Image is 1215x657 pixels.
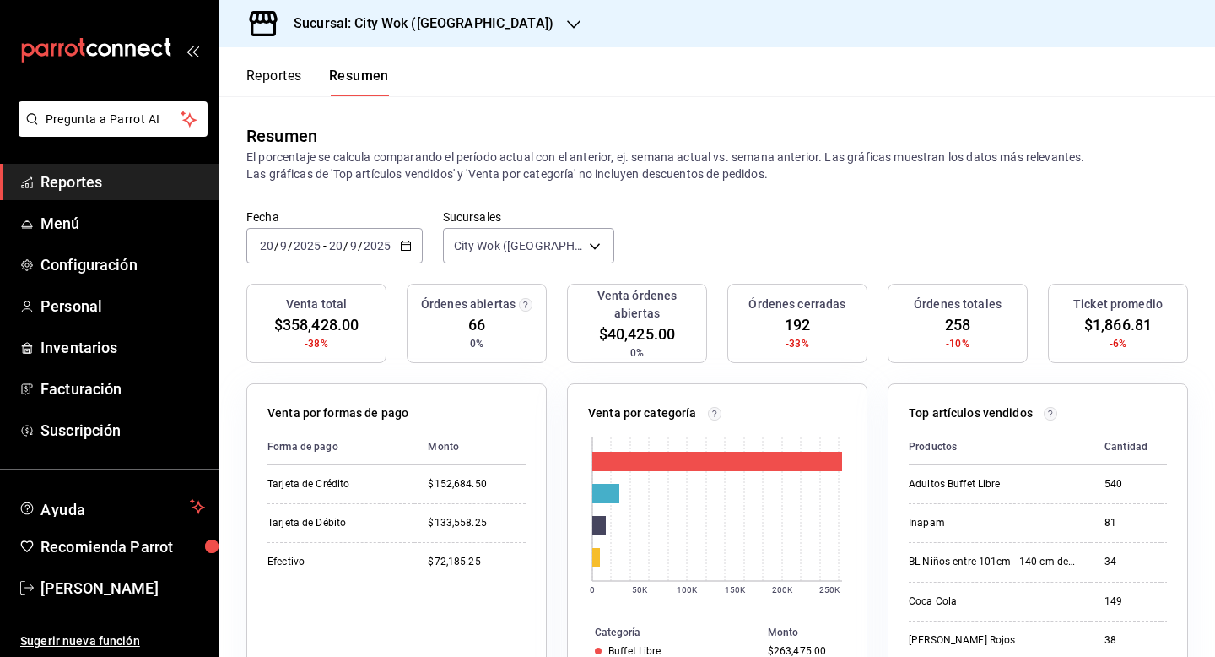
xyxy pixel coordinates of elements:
[246,123,317,149] div: Resumen
[768,645,840,657] div: $263,475.00
[20,633,205,650] span: Sugerir nueva función
[428,516,526,530] div: $133,558.25
[267,429,414,465] th: Forma de pago
[40,577,205,600] span: [PERSON_NAME]
[246,211,423,223] label: Fecha
[1104,633,1147,648] div: 38
[1104,477,1147,491] div: 540
[19,101,208,137] button: Pregunta a Parrot AI
[40,497,183,517] span: Ayuda
[286,296,347,313] h3: Venta total
[909,595,1077,609] div: Coca Cola
[40,419,205,442] span: Suscripción
[40,295,205,318] span: Personal
[909,555,1077,569] div: BL Niños entre 101cm - 140 cm de altura
[40,336,205,359] span: Inventarios
[293,239,321,252] input: ----
[914,296,1002,313] h3: Órdenes totales
[186,44,199,57] button: open_drawer_menu
[274,313,359,336] span: $358,428.00
[414,429,526,465] th: Monto
[677,585,698,595] text: 100K
[630,345,644,361] span: 0%
[305,336,328,351] span: -38%
[470,336,483,351] span: 0%
[428,555,526,569] div: $72,185.25
[46,111,181,128] span: Pregunta a Parrot AI
[468,313,485,336] span: 66
[772,585,793,595] text: 200K
[358,239,363,252] span: /
[909,477,1077,491] div: Adultos Buffet Libre
[1073,296,1163,313] h3: Ticket promedio
[343,239,348,252] span: /
[288,239,293,252] span: /
[274,239,279,252] span: /
[1104,555,1147,569] div: 34
[246,149,1188,182] p: El porcentaje se calcula comparando el período actual con el anterior, ej. semana actual vs. sema...
[1104,516,1147,530] div: 81
[608,645,661,657] div: Buffet Libre
[246,68,302,96] button: Reportes
[786,336,809,351] span: -33%
[40,253,205,276] span: Configuración
[588,405,697,422] p: Venta por categoría
[761,623,867,642] th: Monto
[349,239,358,252] input: --
[267,516,401,530] div: Tarjeta de Débito
[40,535,205,558] span: Recomienda Parrot
[443,211,614,223] label: Sucursales
[945,313,970,336] span: 258
[1084,313,1152,336] span: $1,866.81
[280,14,553,34] h3: Sucursal: City Wok ([GEOGRAPHIC_DATA])
[40,212,205,235] span: Menú
[1104,595,1147,609] div: 149
[267,555,401,569] div: Efectivo
[909,516,1077,530] div: Inapam
[267,477,401,491] div: Tarjeta de Crédito
[632,585,648,595] text: 50K
[323,239,327,252] span: -
[267,405,408,422] p: Venta por formas de pago
[785,313,810,336] span: 192
[259,239,274,252] input: --
[568,623,761,642] th: Categoría
[40,377,205,400] span: Facturación
[12,122,208,140] a: Pregunta a Parrot AI
[363,239,391,252] input: ----
[328,239,343,252] input: --
[590,585,595,595] text: 0
[819,585,840,595] text: 250K
[575,287,699,323] h3: Venta órdenes abiertas
[946,336,969,351] span: -10%
[599,323,675,345] span: $40,425.00
[909,633,1077,648] div: [PERSON_NAME] Rojos
[454,237,583,254] span: City Wok ([GEOGRAPHIC_DATA])
[279,239,288,252] input: --
[1091,429,1161,465] th: Cantidad
[40,171,205,193] span: Reportes
[1110,336,1126,351] span: -6%
[909,405,1033,422] p: Top artículos vendidos
[725,585,746,595] text: 150K
[246,68,389,96] div: navigation tabs
[421,296,516,313] h3: Órdenes abiertas
[909,429,1091,465] th: Productos
[428,477,526,491] div: $152,684.50
[748,296,845,313] h3: Órdenes cerradas
[329,68,389,96] button: Resumen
